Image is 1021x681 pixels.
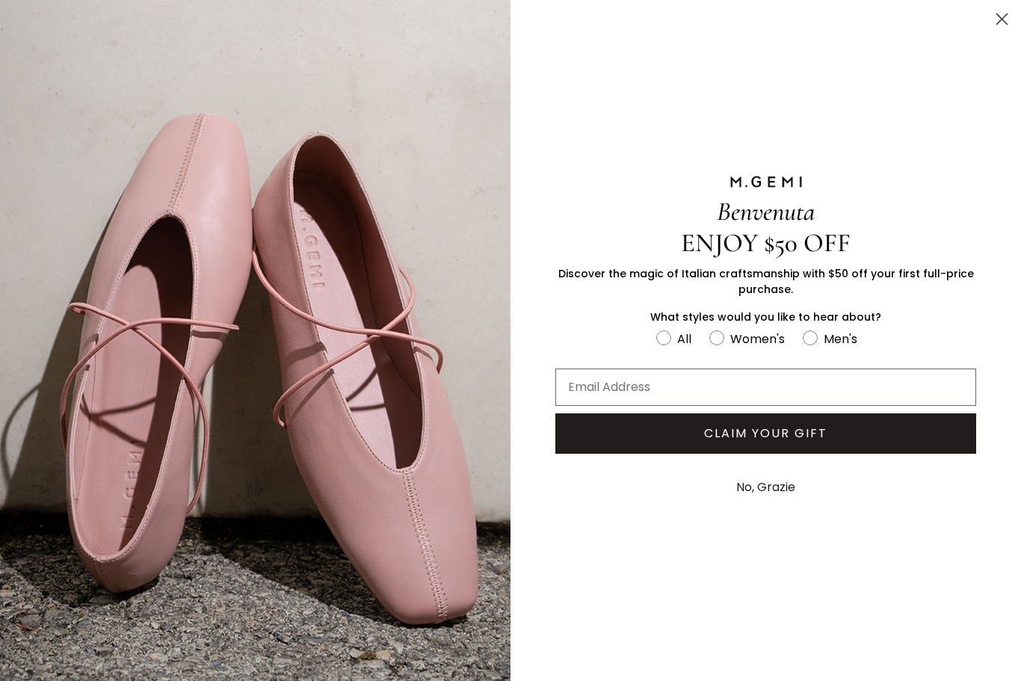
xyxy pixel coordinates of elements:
[555,413,976,454] button: CLAIM YOUR GIFT
[989,6,1015,32] button: Close dialog
[730,330,785,348] div: Women's
[558,266,974,297] span: Discover the magic of Italian craftsmanship with $50 off your first full-price purchase.
[677,330,691,348] div: All
[729,469,803,506] button: No, Grazie
[555,369,976,406] input: Email Address
[650,309,881,324] span: What styles would you like to hear about?
[681,227,851,259] span: ENJOY $50 OFF
[717,196,815,227] span: Benvenuta
[824,330,857,348] div: Men's
[729,175,803,188] img: M.GEMI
